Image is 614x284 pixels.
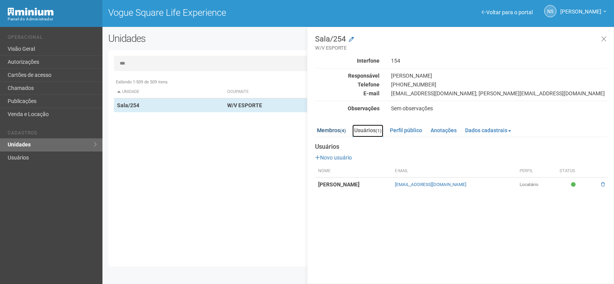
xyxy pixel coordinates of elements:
div: Responsável [309,72,385,79]
div: Telefone [309,81,385,88]
small: (4) [340,128,346,133]
strong: [PERSON_NAME] [318,181,360,188]
h2: Unidades [108,33,310,44]
a: Perfil público [388,125,424,136]
a: Usuários(1) [352,125,383,137]
a: Modificar a unidade [349,36,354,43]
div: Sem observações [385,105,614,112]
td: Locatário [517,178,557,192]
div: Observações [309,105,385,112]
span: Ativo [571,181,578,188]
strong: Usuários [315,143,608,150]
th: Ocupante: activate to sort column ascending [224,86,425,98]
div: Interfone [309,57,385,64]
a: Dados cadastrais [463,125,513,136]
div: [PHONE_NUMBER] [385,81,614,88]
li: Cadastros [8,130,97,138]
img: Minium [8,8,54,16]
th: E-mail [392,165,517,178]
h3: Sala/254 [315,35,608,51]
a: [PERSON_NAME] [560,10,606,16]
a: Novo usuário [315,154,352,161]
div: Exibindo 1-509 de 509 itens [114,79,602,86]
div: 154 [385,57,614,64]
span: Nicolle Silva [560,1,601,15]
th: Nome [315,165,392,178]
div: [PERSON_NAME] [385,72,614,79]
a: [EMAIL_ADDRESS][DOMAIN_NAME] [395,182,466,187]
strong: W/V ESPORTE [227,102,262,108]
h1: Vogue Square Life Experience [108,8,353,18]
li: Operacional [8,35,97,43]
th: Unidade: activate to sort column descending [114,86,224,98]
a: Anotações [429,125,459,136]
strong: Sala/254 [117,102,139,108]
th: Status [556,165,592,178]
a: Voltar para o portal [482,9,533,15]
a: NS [544,5,556,17]
a: Membros(4) [315,125,348,136]
div: Painel do Administrador [8,16,97,23]
div: E-mail [309,90,385,97]
th: Perfil [517,165,557,178]
div: [EMAIL_ADDRESS][DOMAIN_NAME]; [PERSON_NAME][EMAIL_ADDRESS][DOMAIN_NAME] [385,90,614,97]
small: (1) [376,128,381,133]
small: W/V ESPORTE [315,45,608,51]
